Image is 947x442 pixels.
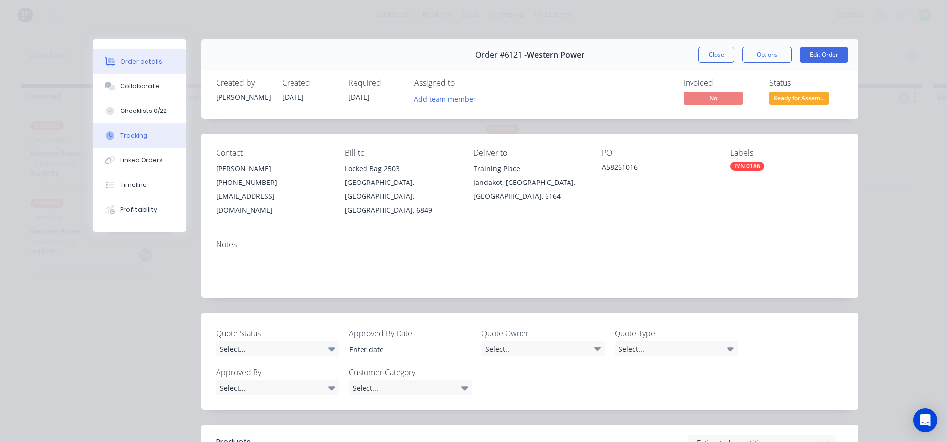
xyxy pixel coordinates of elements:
[216,176,329,189] div: [PHONE_NUMBER]
[800,47,848,63] button: Edit Order
[769,78,843,88] div: Status
[349,367,472,378] label: Customer Category
[120,57,162,66] div: Order details
[769,92,829,107] button: Ready for Assem...
[473,162,586,176] div: Training Place
[93,197,186,222] button: Profitability
[602,148,715,158] div: PO
[282,78,336,88] div: Created
[684,78,758,88] div: Invoiced
[473,148,586,158] div: Deliver to
[216,148,329,158] div: Contact
[216,162,329,176] div: [PERSON_NAME]
[349,380,472,395] div: Select...
[345,148,458,158] div: Bill to
[216,240,843,249] div: Notes
[615,341,738,356] div: Select...
[345,162,458,176] div: Locked Bag 2503
[120,205,157,214] div: Profitability
[481,341,605,356] div: Select...
[93,99,186,123] button: Checklists 0/22
[409,92,481,105] button: Add team member
[120,181,146,189] div: Timeline
[120,107,167,115] div: Checklists 0/22
[475,50,527,60] span: Order #6121 -
[730,162,764,171] div: P/N 0186
[216,78,270,88] div: Created by
[481,328,605,339] label: Quote Owner
[93,173,186,197] button: Timeline
[216,328,339,339] label: Quote Status
[120,131,147,140] div: Tracking
[93,148,186,173] button: Linked Orders
[120,82,159,91] div: Collaborate
[473,162,586,203] div: Training PlaceJandakot, [GEOGRAPHIC_DATA], [GEOGRAPHIC_DATA], 6164
[698,47,734,63] button: Close
[342,342,465,357] input: Enter date
[742,47,792,63] button: Options
[216,189,329,217] div: [EMAIL_ADDRESS][DOMAIN_NAME]
[348,78,402,88] div: Required
[216,341,339,356] div: Select...
[93,49,186,74] button: Order details
[615,328,738,339] label: Quote Type
[216,380,339,395] div: Select...
[602,162,715,176] div: A58261016
[282,92,304,102] span: [DATE]
[349,328,472,339] label: Approved By Date
[345,162,458,217] div: Locked Bag 2503[GEOGRAPHIC_DATA], [GEOGRAPHIC_DATA], [GEOGRAPHIC_DATA], 6849
[348,92,370,102] span: [DATE]
[769,92,829,104] span: Ready for Assem...
[913,408,937,432] div: Open Intercom Messenger
[730,148,843,158] div: Labels
[216,367,339,378] label: Approved By
[93,74,186,99] button: Collaborate
[216,92,270,102] div: [PERSON_NAME]
[216,162,329,217] div: [PERSON_NAME][PHONE_NUMBER][EMAIL_ADDRESS][DOMAIN_NAME]
[414,78,513,88] div: Assigned to
[345,176,458,217] div: [GEOGRAPHIC_DATA], [GEOGRAPHIC_DATA], [GEOGRAPHIC_DATA], 6849
[473,176,586,203] div: Jandakot, [GEOGRAPHIC_DATA], [GEOGRAPHIC_DATA], 6164
[93,123,186,148] button: Tracking
[527,50,584,60] span: Western Power
[120,156,163,165] div: Linked Orders
[684,92,743,104] span: No
[414,92,481,105] button: Add team member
